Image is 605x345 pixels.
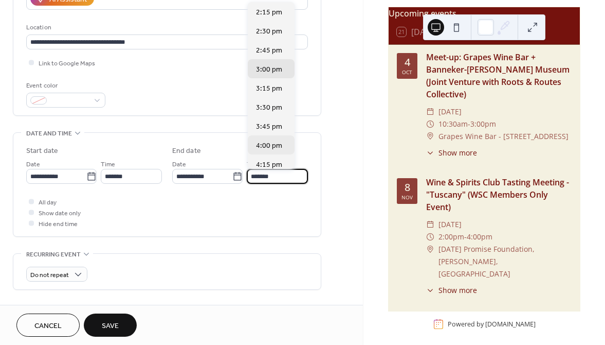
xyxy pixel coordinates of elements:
[405,57,410,67] div: 4
[256,160,282,170] span: 4:15 pm
[256,7,282,18] span: 2:15 pm
[256,102,282,113] span: 3:30 pm
[438,118,468,130] span: 10:30am
[438,243,572,280] span: [DATE] Promise Foundation, [PERSON_NAME], [GEOGRAPHIC_DATA]
[16,314,80,337] button: Cancel
[468,118,470,130] span: -
[26,128,72,139] span: Date and time
[26,22,306,33] div: Location
[426,147,434,158] div: ​
[389,7,580,20] div: Upcoming events
[39,219,78,230] span: Hide end time
[426,106,434,118] div: ​
[438,147,477,158] span: Show more
[402,70,412,75] div: Oct
[438,285,477,296] span: Show more
[39,58,95,69] span: Link to Google Maps
[448,320,536,329] div: Powered by
[426,218,434,231] div: ​
[247,159,261,170] span: Time
[438,218,462,231] span: [DATE]
[426,285,477,296] button: ​Show more
[102,321,119,332] span: Save
[485,320,536,329] a: [DOMAIN_NAME]
[256,64,282,75] span: 3:00 pm
[426,231,434,243] div: ​
[101,159,115,170] span: Time
[172,159,186,170] span: Date
[26,159,40,170] span: Date
[256,122,282,132] span: 3:45 pm
[405,182,410,193] div: 8
[426,51,572,100] div: Meet-up: Grapes Wine Bar + Banneker-[PERSON_NAME] Museum (Joint Venture with Roots & Routes Colle...
[470,118,496,130] span: 3:00pm
[26,146,58,157] div: Start date
[401,195,413,200] div: Nov
[30,269,69,281] span: Do not repeat
[438,130,569,143] span: Grapes Wine Bar - [STREET_ADDRESS]
[464,231,467,243] span: -
[426,147,477,158] button: ​Show more
[34,321,62,332] span: Cancel
[426,243,434,255] div: ​
[172,146,201,157] div: End date
[256,83,282,94] span: 3:15 pm
[426,176,572,213] div: Wine & Spirits Club Tasting Meeting - "Tuscany" (WSC Members Only Event)
[426,285,434,296] div: ​
[256,141,282,151] span: 4:00 pm
[84,314,137,337] button: Save
[256,45,282,56] span: 2:45 pm
[26,302,66,313] span: Event image
[39,208,81,219] span: Show date only
[426,118,434,130] div: ​
[26,249,81,260] span: Recurring event
[256,26,282,37] span: 2:30 pm
[467,231,492,243] span: 4:00pm
[438,231,464,243] span: 2:00pm
[39,197,57,208] span: All day
[438,106,462,118] span: [DATE]
[26,80,103,91] div: Event color
[426,130,434,143] div: ​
